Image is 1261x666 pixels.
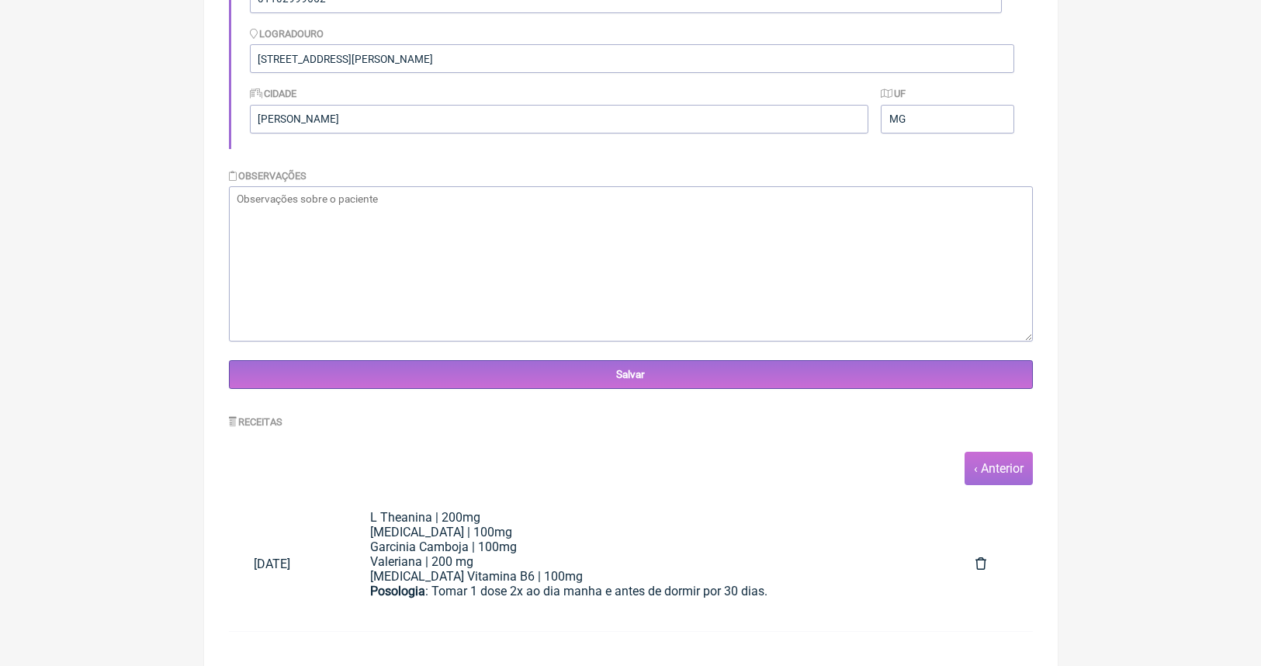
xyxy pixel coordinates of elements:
[370,510,926,525] div: L Theanina | 200mg
[229,360,1033,389] input: Salvar
[229,452,1033,485] nav: pager
[229,544,345,584] a: [DATE]
[370,584,425,598] strong: Posologia
[345,510,951,619] a: 1) MANIPULADOMagnésio Treonato | 250mgL Theanina | 200mg[MEDICAL_DATA] | 100mgGarcinia Camboja | ...
[370,525,926,539] div: [MEDICAL_DATA] | 100mg
[974,461,1024,476] a: ‹ Anterior
[370,584,926,615] div: : Tomar 1 dose 2x ao dia ㅤmanha e antes de dormir por 30 dias.
[370,539,926,569] div: Garcinia Camboja | 100mg Valeriana | 200 mg
[370,569,926,584] div: [MEDICAL_DATA] Vitamina B6 | 100mg
[229,416,283,428] label: Receitas
[229,170,307,182] label: Observações
[250,105,869,134] input: Cidade
[250,88,297,99] label: Cidade
[250,44,1014,73] input: Logradouro
[881,88,906,99] label: UF
[250,28,324,40] label: Logradouro
[881,105,1013,134] input: UF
